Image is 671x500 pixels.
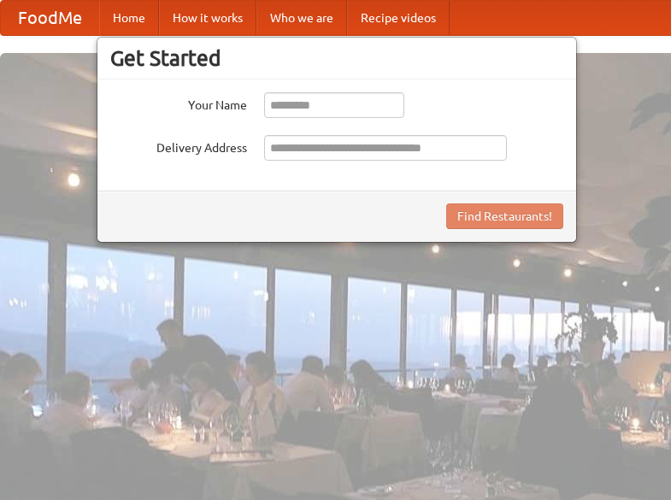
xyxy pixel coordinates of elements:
[1,1,99,35] a: FoodMe
[159,1,256,35] a: How it works
[347,1,450,35] a: Recipe videos
[256,1,347,35] a: Who we are
[110,92,247,114] label: Your Name
[446,203,563,229] button: Find Restaurants!
[99,1,159,35] a: Home
[110,135,247,156] label: Delivery Address
[110,45,563,71] h3: Get Started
